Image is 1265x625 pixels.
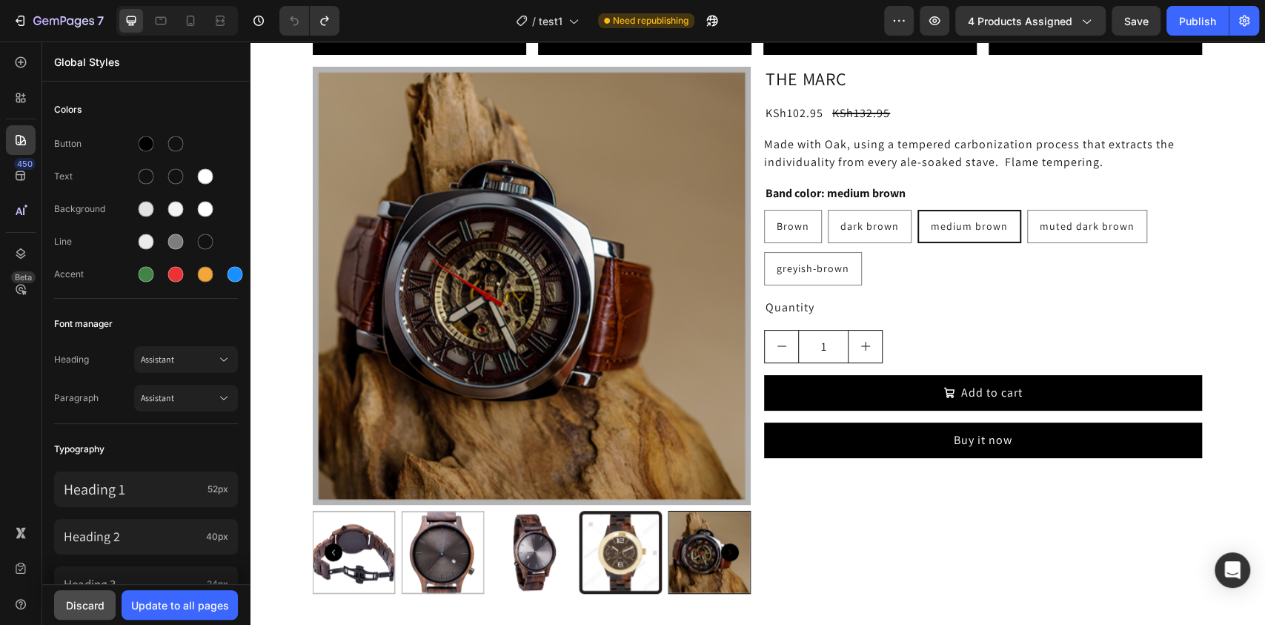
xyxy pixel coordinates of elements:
[207,483,228,496] span: 52px
[514,25,952,50] h2: THE MARC
[64,529,200,545] p: Heading 2
[64,577,201,592] p: Heading 3
[955,6,1106,36] button: 4 products assigned
[1179,13,1216,29] div: Publish
[97,12,104,30] p: 7
[527,220,600,234] span: greyish-brown
[1124,15,1149,27] span: Save
[532,13,536,29] span: /
[54,54,238,70] p: Global Styles
[54,315,113,333] span: Font manager
[206,530,228,543] span: 40px
[514,142,657,162] legend: Band color: medium brown
[591,178,649,191] span: dark brown
[64,480,202,499] p: Heading 1
[54,101,82,119] span: Colors
[514,62,575,82] div: KSh102.95
[54,137,134,151] div: Button
[1166,6,1229,36] button: Publish
[711,343,773,360] div: Add to cart
[54,391,134,405] span: Paragraph
[6,6,110,36] button: 7
[250,42,1265,625] iframe: To enrich screen reader interactions, please activate Accessibility in Grammarly extension settings
[134,346,238,373] button: Assistant
[279,6,339,36] div: Undo/Redo
[527,178,560,191] span: Brown
[54,440,104,458] span: Typography
[515,289,548,321] button: decrement
[681,178,758,191] span: medium brown
[1112,6,1161,36] button: Save
[514,334,952,369] button: Add to cart
[141,391,216,405] span: Assistant
[1215,552,1250,588] div: Open Intercom Messenger
[599,289,632,321] button: increment
[134,385,238,411] button: Assistant
[14,158,36,170] div: 450
[54,170,134,183] div: Text
[968,13,1072,29] span: 4 products assigned
[581,62,642,82] div: KSh132.95
[704,390,763,408] div: Buy it now
[548,289,599,321] input: quantity
[66,598,104,613] div: Discard
[613,14,688,27] span: Need republishing
[514,256,952,277] div: Quantity
[54,590,116,620] button: Discard
[471,502,489,520] button: Carousel Next Arrow
[207,578,228,591] span: 24px
[514,381,952,417] button: Buy it now
[539,13,562,29] span: test1
[54,353,134,366] span: Heading
[122,590,238,620] button: Update to all pages
[54,235,134,248] div: Line
[514,95,925,128] p: Made with Oak, using a tempered carbonization process that extracts the individuality from every ...
[54,202,134,216] div: Background
[131,598,229,613] div: Update to all pages
[141,353,216,366] span: Assistant
[11,271,36,283] div: Beta
[790,178,885,191] span: muted dark brown
[54,268,134,281] div: Accent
